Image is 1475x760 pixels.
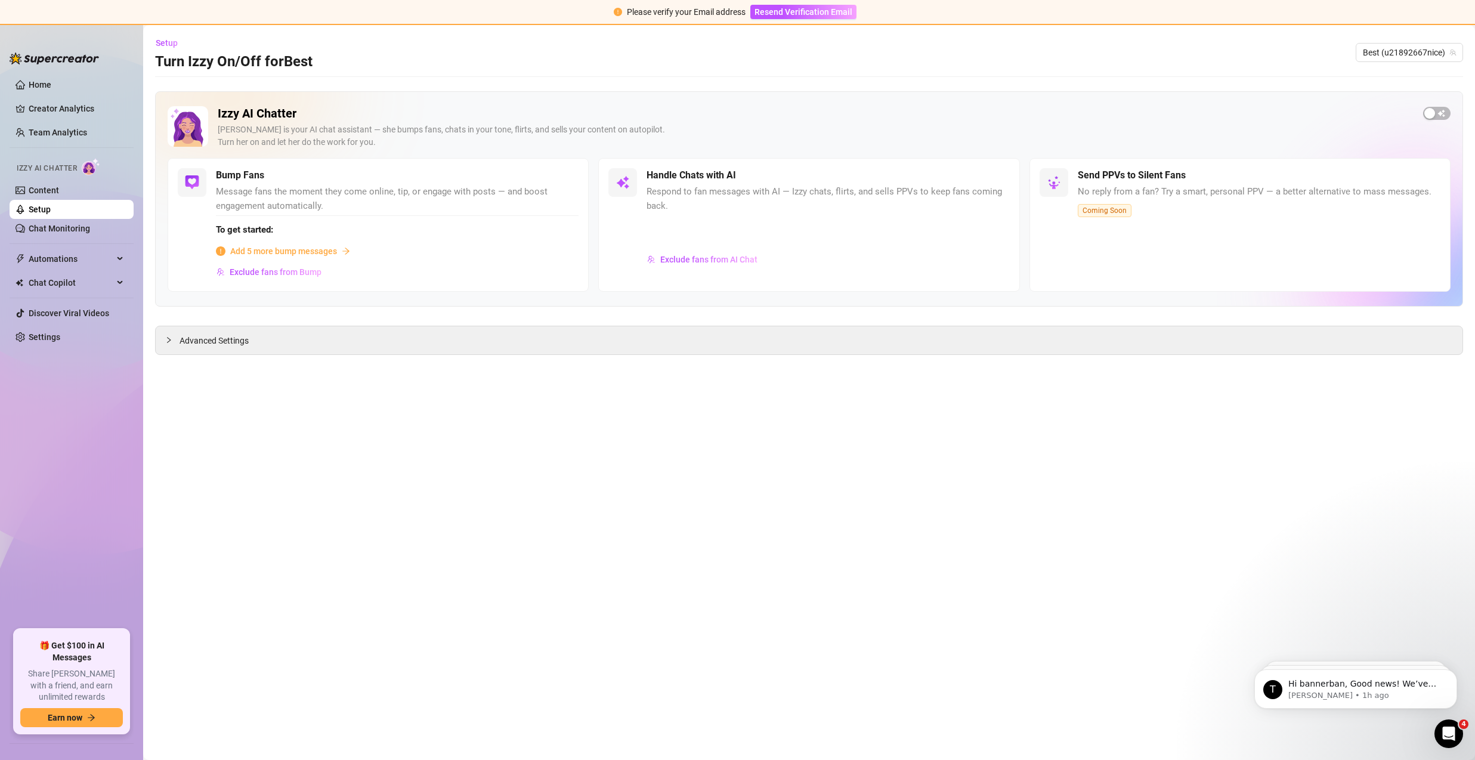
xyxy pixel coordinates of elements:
[155,52,313,72] h3: Turn Izzy On/Off for Best
[29,205,51,214] a: Setup
[216,168,264,183] h5: Bump Fans
[165,333,180,347] div: collapsed
[647,168,736,183] h5: Handle Chats with AI
[87,713,95,722] span: arrow-right
[750,5,856,19] button: Resend Verification Email
[185,175,199,190] img: svg%3e
[29,186,59,195] a: Content
[217,268,225,276] img: svg%3e
[180,334,249,347] span: Advanced Settings
[1363,44,1456,61] span: Best (u21892667nice)
[48,713,82,722] span: Earn now
[20,708,123,727] button: Earn nowarrow-right
[218,123,1414,149] div: [PERSON_NAME] is your AI chat assistant — she bumps fans, chats in your tone, flirts, and sells y...
[1459,719,1468,729] span: 4
[647,185,1009,213] span: Respond to fan messages with AI — Izzy chats, flirts, and sells PPVs to keep fans coming back.
[165,336,172,344] span: collapsed
[1078,204,1131,217] span: Coming Soon
[754,7,852,17] span: Resend Verification Email
[616,175,630,190] img: svg%3e
[660,255,757,264] span: Exclude fans from AI Chat
[155,33,187,52] button: Setup
[342,247,350,255] span: arrow-right
[29,80,51,89] a: Home
[29,273,113,292] span: Chat Copilot
[647,255,655,264] img: svg%3e
[16,279,23,287] img: Chat Copilot
[1078,168,1186,183] h5: Send PPVs to Silent Fans
[647,250,758,269] button: Exclude fans from AI Chat
[29,128,87,137] a: Team Analytics
[230,267,321,277] span: Exclude fans from Bump
[614,8,622,16] span: exclamation-circle
[1434,719,1463,748] iframe: Intercom live chat
[216,185,579,213] span: Message fans the moment they come online, tip, or engage with posts — and boost engagement automa...
[627,5,746,18] div: Please verify your Email address
[1449,49,1457,56] span: team
[82,158,100,175] img: AI Chatter
[216,246,225,256] span: info-circle
[29,332,60,342] a: Settings
[10,52,99,64] img: logo-BBDzfeDw.svg
[16,254,25,264] span: thunderbolt
[216,262,322,282] button: Exclude fans from Bump
[29,249,113,268] span: Automations
[29,224,90,233] a: Chat Monitoring
[230,245,337,258] span: Add 5 more bump messages
[1078,185,1431,199] span: No reply from a fan? Try a smart, personal PPV — a better alternative to mass messages.
[1236,644,1475,728] iframe: Intercom notifications message
[29,308,109,318] a: Discover Viral Videos
[29,99,124,118] a: Creator Analytics
[17,163,77,174] span: Izzy AI Chatter
[168,106,208,147] img: Izzy AI Chatter
[156,38,178,48] span: Setup
[218,106,1414,121] h2: Izzy AI Chatter
[216,224,273,235] strong: To get started:
[20,668,123,703] span: Share [PERSON_NAME] with a friend, and earn unlimited rewards
[20,640,123,663] span: 🎁 Get $100 in AI Messages
[1047,175,1061,190] img: svg%3e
